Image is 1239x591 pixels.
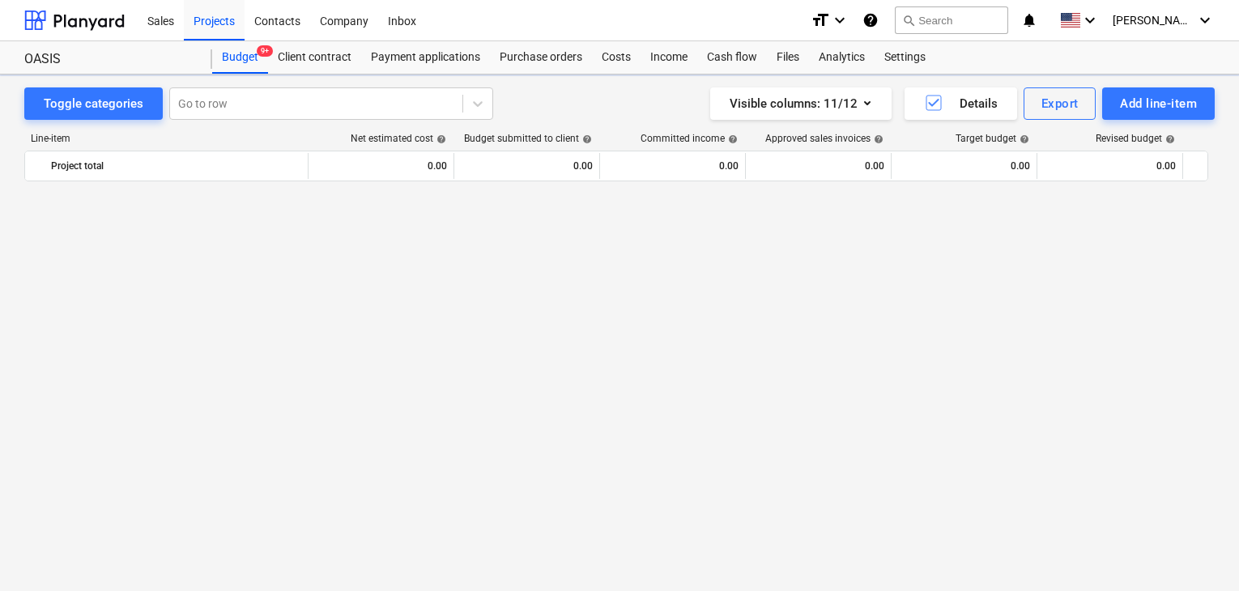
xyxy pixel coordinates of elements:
[212,41,268,74] div: Budget
[752,153,884,179] div: 0.00
[730,93,872,114] div: Visible columns : 11/12
[902,14,915,27] span: search
[956,133,1029,144] div: Target budget
[607,153,739,179] div: 0.00
[765,133,883,144] div: Approved sales invoices
[461,153,593,179] div: 0.00
[464,133,592,144] div: Budget submitted to client
[898,153,1030,179] div: 0.00
[725,134,738,144] span: help
[1024,87,1096,120] button: Export
[811,11,830,30] i: format_size
[351,133,446,144] div: Net estimated cost
[490,41,592,74] a: Purchase orders
[1102,87,1215,120] button: Add line-item
[1158,513,1239,591] iframe: Chat Widget
[1096,133,1175,144] div: Revised budget
[1044,153,1176,179] div: 0.00
[315,153,447,179] div: 0.00
[875,41,935,74] a: Settings
[1113,14,1194,27] span: [PERSON_NAME]
[24,133,308,144] div: Line-item
[1041,93,1079,114] div: Export
[24,87,163,120] button: Toggle categories
[1021,11,1037,30] i: notifications
[1195,11,1215,30] i: keyboard_arrow_down
[871,134,883,144] span: help
[592,41,641,74] a: Costs
[924,93,998,114] div: Details
[862,11,879,30] i: Knowledge base
[361,41,490,74] a: Payment applications
[809,41,875,74] a: Analytics
[1016,134,1029,144] span: help
[1080,11,1100,30] i: keyboard_arrow_down
[433,134,446,144] span: help
[710,87,892,120] button: Visible columns:11/12
[895,6,1008,34] button: Search
[641,41,697,74] a: Income
[268,41,361,74] a: Client contract
[697,41,767,74] a: Cash flow
[767,41,809,74] a: Files
[579,134,592,144] span: help
[24,51,193,68] div: OASIS
[1162,134,1175,144] span: help
[44,93,143,114] div: Toggle categories
[830,11,849,30] i: keyboard_arrow_down
[641,133,738,144] div: Committed income
[905,87,1017,120] button: Details
[51,153,301,179] div: Project total
[1120,93,1197,114] div: Add line-item
[257,45,273,57] span: 9+
[212,41,268,74] a: Budget9+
